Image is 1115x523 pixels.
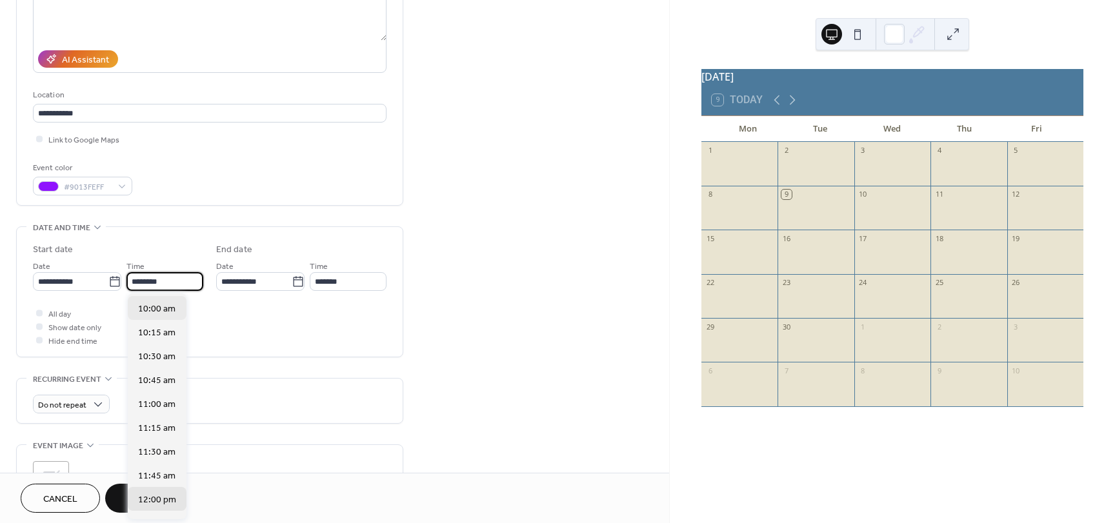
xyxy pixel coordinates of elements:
div: 1 [858,322,868,331]
span: All day [48,308,71,321]
div: 12 [1011,190,1021,199]
div: Tue [784,116,856,142]
div: Start date [33,243,73,257]
div: 17 [858,233,868,243]
div: 6 [705,366,715,375]
div: 11 [934,190,944,199]
span: Event image [33,439,83,453]
span: 10:00 am [138,302,176,316]
button: Save [105,484,172,513]
span: 11:15 am [138,422,176,435]
div: 22 [705,278,715,288]
div: Wed [856,116,929,142]
div: 10 [858,190,868,199]
div: 5 [1011,146,1021,155]
div: 9 [781,190,791,199]
div: 19 [1011,233,1021,243]
div: 16 [781,233,791,243]
div: 23 [781,278,791,288]
div: [DATE] [701,69,1083,84]
span: Time [310,260,328,273]
span: Date [216,260,234,273]
span: #9013FEFF [64,181,112,194]
div: 4 [934,146,944,155]
div: 2 [934,322,944,331]
span: 12:00 pm [138,493,176,507]
span: 10:45 am [138,374,176,388]
span: Do not repeat [38,398,86,413]
span: Show date only [48,321,101,335]
div: 9 [934,366,944,375]
div: 7 [781,366,791,375]
div: 3 [1011,322,1021,331]
div: Fri [1001,116,1073,142]
div: 26 [1011,278,1021,288]
span: Recurring event [33,373,101,386]
div: 8 [858,366,868,375]
span: 11:00 am [138,398,176,411]
span: 10:15 am [138,326,176,340]
div: 2 [781,146,791,155]
button: Cancel [21,484,100,513]
span: 10:30 am [138,350,176,364]
div: 8 [705,190,715,199]
div: Thu [929,116,1001,142]
span: Time [126,260,145,273]
div: 3 [858,146,868,155]
div: 29 [705,322,715,331]
div: 24 [858,278,868,288]
div: Location [33,88,384,102]
div: End date [216,243,252,257]
div: ; [33,461,69,497]
div: 1 [705,146,715,155]
div: AI Assistant [62,54,109,67]
button: AI Assistant [38,50,118,68]
span: Date [33,260,50,273]
div: Event color [33,161,130,175]
span: Cancel [43,493,77,506]
span: Link to Google Maps [48,133,119,147]
span: 11:45 am [138,469,176,483]
span: Hide end time [48,335,97,348]
span: Date and time [33,221,90,235]
span: 11:30 am [138,446,176,459]
div: Mon [712,116,784,142]
div: 10 [1011,366,1021,375]
div: 18 [934,233,944,243]
div: 15 [705,233,715,243]
div: 25 [934,278,944,288]
div: 30 [781,322,791,331]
